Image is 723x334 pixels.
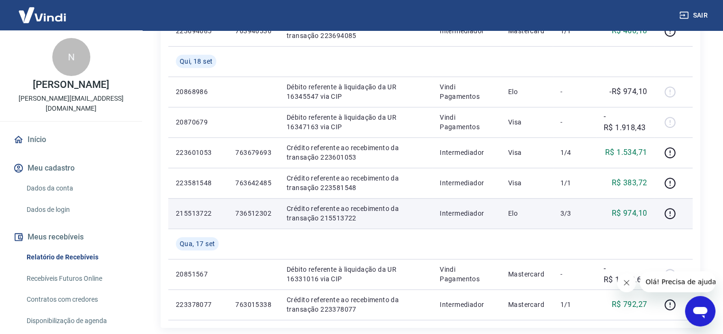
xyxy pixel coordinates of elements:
p: 763015338 [235,300,271,309]
img: Vindi [11,0,73,29]
p: - [560,87,588,96]
p: Intermediador [440,209,493,218]
p: -R$ 974,10 [609,86,647,97]
p: [PERSON_NAME][EMAIL_ADDRESS][DOMAIN_NAME] [8,94,135,114]
button: Sair [677,7,712,24]
p: -R$ 1.918,43 [604,111,647,134]
p: Visa [508,178,545,188]
p: 223601053 [176,148,220,157]
p: Mastercard [508,300,545,309]
p: Intermediador [440,26,493,36]
p: 3/3 [560,209,588,218]
p: 20868986 [176,87,220,96]
p: Crédito referente ao recebimento da transação 223581548 [287,173,424,192]
iframe: Mensagem da empresa [640,271,715,292]
p: -R$ 1.183,63 [604,263,647,286]
p: [PERSON_NAME] [33,80,109,90]
p: Vindi Pagamentos [440,265,493,284]
iframe: Botão para abrir a janela de mensagens [685,296,715,326]
p: Intermediador [440,300,493,309]
p: Crédito referente ao recebimento da transação 223694085 [287,21,424,40]
p: R$ 460,18 [612,25,647,37]
p: 1/4 [560,148,588,157]
p: Intermediador [440,178,493,188]
p: 223378077 [176,300,220,309]
p: 223694085 [176,26,220,36]
p: Mastercard [508,26,545,36]
p: 763946536 [235,26,271,36]
p: Débito referente à liquidação da UR 16345547 via CIP [287,82,424,101]
a: Início [11,129,131,150]
button: Meu cadastro [11,158,131,179]
p: - [560,269,588,279]
p: R$ 383,72 [612,177,647,189]
button: Meus recebíveis [11,227,131,248]
p: Débito referente à liquidação da UR 16331016 via CIP [287,265,424,284]
p: Vindi Pagamentos [440,82,493,101]
p: R$ 1.534,71 [605,147,647,158]
span: Qui, 18 set [180,57,212,66]
p: 1/1 [560,300,588,309]
iframe: Fechar mensagem [617,273,636,292]
a: Dados de login [23,200,131,219]
div: N [52,38,90,76]
p: 763642485 [235,178,271,188]
a: Recebíveis Futuros Online [23,269,131,288]
p: R$ 974,10 [612,208,647,219]
a: Relatório de Recebíveis [23,248,131,267]
p: Crédito referente ao recebimento da transação 223601053 [287,143,424,162]
p: Elo [508,209,545,218]
p: Vindi Pagamentos [440,113,493,132]
p: Intermediador [440,148,493,157]
span: Olá! Precisa de ajuda? [6,7,80,14]
p: 20870679 [176,117,220,127]
p: Elo [508,87,545,96]
p: 1/1 [560,26,588,36]
p: 223581548 [176,178,220,188]
p: Mastercard [508,269,545,279]
p: Visa [508,148,545,157]
p: R$ 792,27 [612,299,647,310]
p: 1/1 [560,178,588,188]
p: Débito referente à liquidação da UR 16347163 via CIP [287,113,424,132]
a: Dados da conta [23,179,131,198]
a: Disponibilização de agenda [23,311,131,331]
p: Crédito referente ao recebimento da transação 223378077 [287,295,424,314]
p: 20851567 [176,269,220,279]
span: Qua, 17 set [180,239,215,248]
p: 215513722 [176,209,220,218]
p: - [560,117,588,127]
p: 736512302 [235,209,271,218]
a: Contratos com credores [23,290,131,309]
p: Visa [508,117,545,127]
p: Crédito referente ao recebimento da transação 215513722 [287,204,424,223]
p: 763679693 [235,148,271,157]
